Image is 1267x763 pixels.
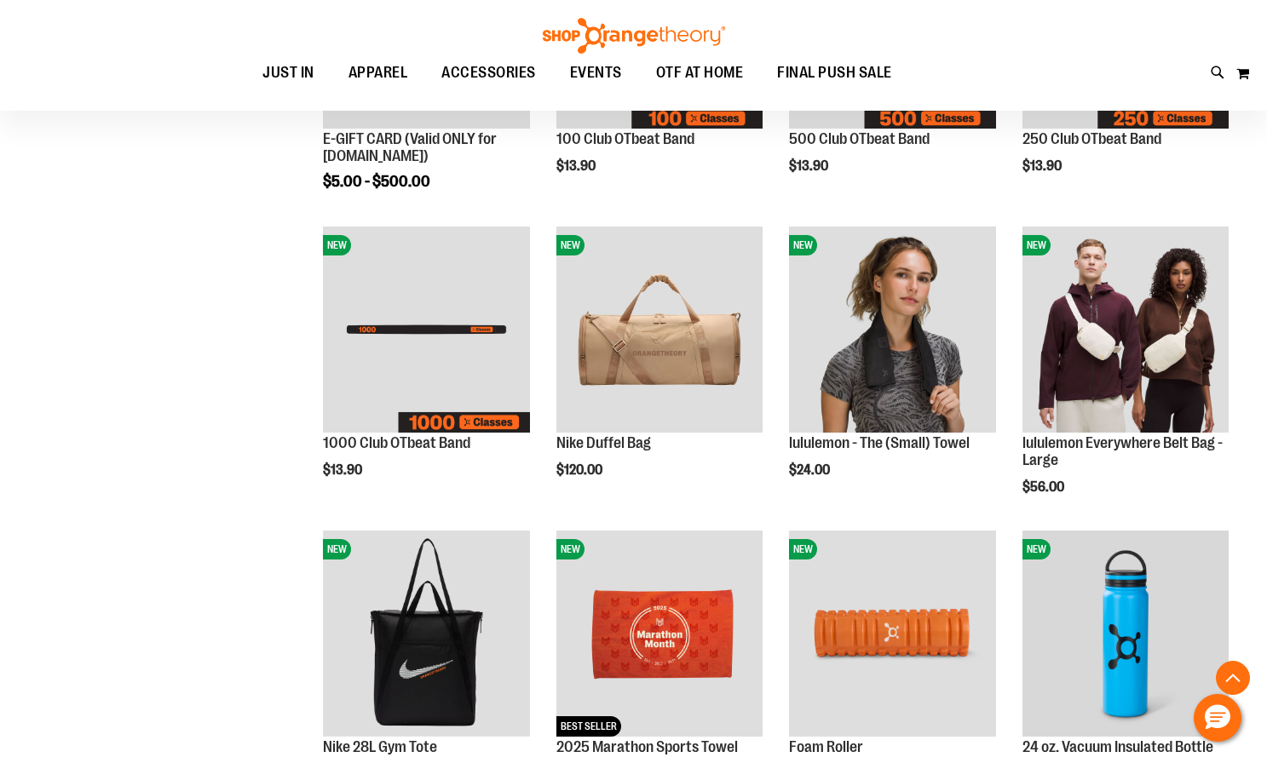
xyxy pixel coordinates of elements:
a: 2025 Marathon Sports TowelNEWBEST SELLER [556,531,763,739]
a: FINAL PUSH SALE [760,54,909,93]
span: NEW [1022,539,1051,559]
a: 250 Club OTbeat Band [1022,130,1161,147]
a: EVENTS [553,54,639,93]
span: $13.90 [1022,158,1064,174]
a: lululemon - The (Small) Towel [789,434,970,451]
span: NEW [789,539,817,559]
img: 2025 Marathon Sports Towel [556,531,763,737]
span: NEW [556,235,585,255]
a: Foam RollerNEW [789,531,995,739]
div: product [780,218,1004,521]
span: NEW [323,235,351,255]
a: 1000 Club OTbeat Band [323,434,470,451]
a: APPAREL [331,54,425,93]
a: lululemon - The (Small) TowelNEW [789,227,995,435]
span: NEW [789,235,817,255]
span: ACCESSORIES [441,54,536,92]
a: JUST IN [245,54,331,93]
span: EVENTS [570,54,622,92]
div: product [314,218,538,513]
img: Nike 28L Gym Tote [323,531,529,737]
span: $13.90 [789,158,831,174]
a: ACCESSORIES [424,54,553,92]
a: E-GIFT CARD (Valid ONLY for [DOMAIN_NAME]) [323,130,497,164]
a: Nike Duffel BagNEW [556,227,763,435]
span: BEST SELLER [556,716,621,737]
div: product [548,218,771,521]
a: Nike Duffel Bag [556,434,651,451]
a: 24 oz. Vacuum Insulated Bottle [1022,738,1213,755]
img: lululemon - The (Small) Towel [789,227,995,433]
a: OTF AT HOME [639,54,761,93]
span: NEW [323,539,351,559]
span: $13.90 [323,462,365,478]
img: 24 oz. Vacuum Insulated Bottle [1022,531,1229,737]
button: Hello, have a question? Let’s chat. [1194,694,1241,742]
span: $13.90 [556,158,598,174]
a: lululemon Everywhere Belt Bag - Large [1022,434,1223,468]
div: product [1014,218,1237,538]
span: APPAREL [348,54,408,92]
img: lululemon Everywhere Belt Bag - Large [1022,227,1229,433]
img: Foam Roller [789,531,995,737]
span: JUST IN [262,54,314,92]
img: Shop Orangetheory [540,18,728,54]
a: Foam Roller [789,738,863,755]
span: OTF AT HOME [656,54,744,92]
a: Image of 1000 Club OTbeat BandNEW [323,227,529,435]
span: FINAL PUSH SALE [777,54,892,92]
span: NEW [556,539,585,559]
span: NEW [1022,235,1051,255]
a: Nike 28L Gym ToteNEW [323,531,529,739]
span: $5.00 - $500.00 [323,173,430,190]
span: $56.00 [1022,479,1067,495]
a: lululemon Everywhere Belt Bag - LargeNEW [1022,227,1229,435]
span: $24.00 [789,462,832,478]
a: 2025 Marathon Sports Towel [556,738,738,755]
img: Nike Duffel Bag [556,227,763,433]
img: Image of 1000 Club OTbeat Band [323,227,529,433]
a: 24 oz. Vacuum Insulated BottleNEW [1022,531,1229,739]
a: 500 Club OTbeat Band [789,130,930,147]
button: Back To Top [1216,661,1250,695]
a: 100 Club OTbeat Band [556,130,694,147]
a: Nike 28L Gym Tote [323,738,437,755]
span: $120.00 [556,462,605,478]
